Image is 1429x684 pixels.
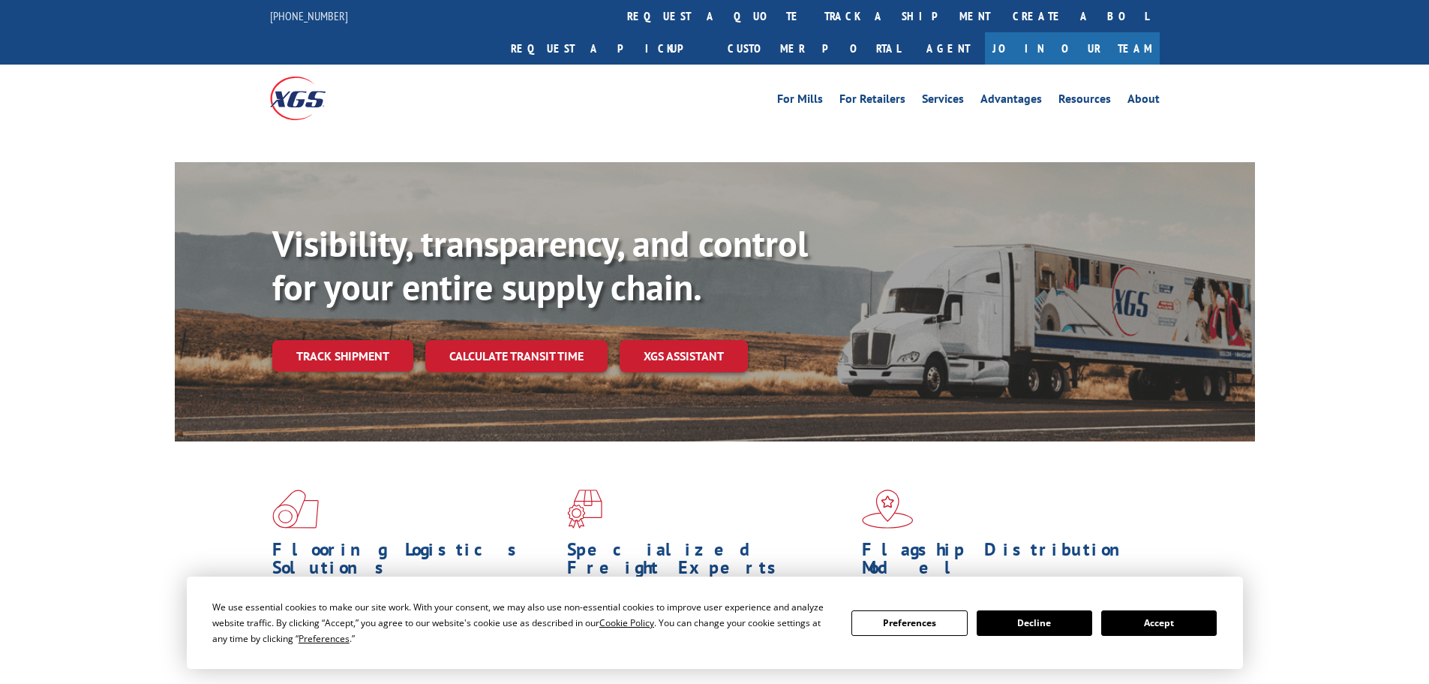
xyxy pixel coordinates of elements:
[1127,93,1160,110] a: About
[862,490,914,529] img: xgs-icon-flagship-distribution-model-red
[272,340,413,372] a: Track shipment
[1101,610,1217,636] button: Accept
[716,32,911,65] a: Customer Portal
[270,8,348,23] a: [PHONE_NUMBER]
[567,541,851,584] h1: Specialized Freight Experts
[187,577,1243,669] div: Cookie Consent Prompt
[500,32,716,65] a: Request a pickup
[985,32,1160,65] a: Join Our Team
[272,541,556,584] h1: Flooring Logistics Solutions
[567,490,602,529] img: xgs-icon-focused-on-flooring-red
[272,220,808,310] b: Visibility, transparency, and control for your entire supply chain.
[839,93,905,110] a: For Retailers
[977,610,1092,636] button: Decline
[599,616,654,629] span: Cookie Policy
[272,490,319,529] img: xgs-icon-total-supply-chain-intelligence-red
[1058,93,1111,110] a: Resources
[862,541,1145,584] h1: Flagship Distribution Model
[922,93,964,110] a: Services
[777,93,823,110] a: For Mills
[425,340,608,372] a: Calculate transit time
[299,632,350,645] span: Preferences
[911,32,985,65] a: Agent
[212,599,833,646] div: We use essential cookies to make our site work. With your consent, we may also use non-essential ...
[620,340,748,372] a: XGS ASSISTANT
[980,93,1042,110] a: Advantages
[851,610,967,636] button: Preferences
